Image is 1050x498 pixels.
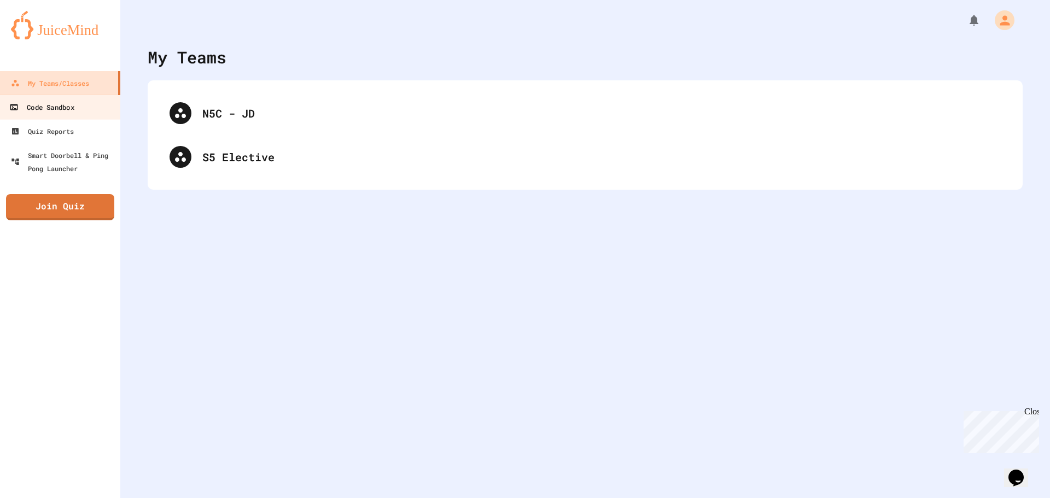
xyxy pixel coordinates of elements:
div: Quiz Reports [11,125,74,138]
div: Code Sandbox [9,101,74,114]
div: Smart Doorbell & Ping Pong Launcher [11,149,116,175]
iframe: chat widget [959,407,1039,453]
img: logo-orange.svg [11,11,109,39]
div: N5C - JD [159,91,1012,135]
div: S5 Elective [202,149,1001,165]
div: My Teams [148,45,226,69]
iframe: chat widget [1004,454,1039,487]
div: My Notifications [947,11,983,30]
div: My Account [983,8,1017,33]
div: My Teams/Classes [11,77,89,90]
div: Chat with us now!Close [4,4,75,69]
div: N5C - JD [202,105,1001,121]
div: S5 Elective [159,135,1012,179]
a: Join Quiz [6,194,114,220]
